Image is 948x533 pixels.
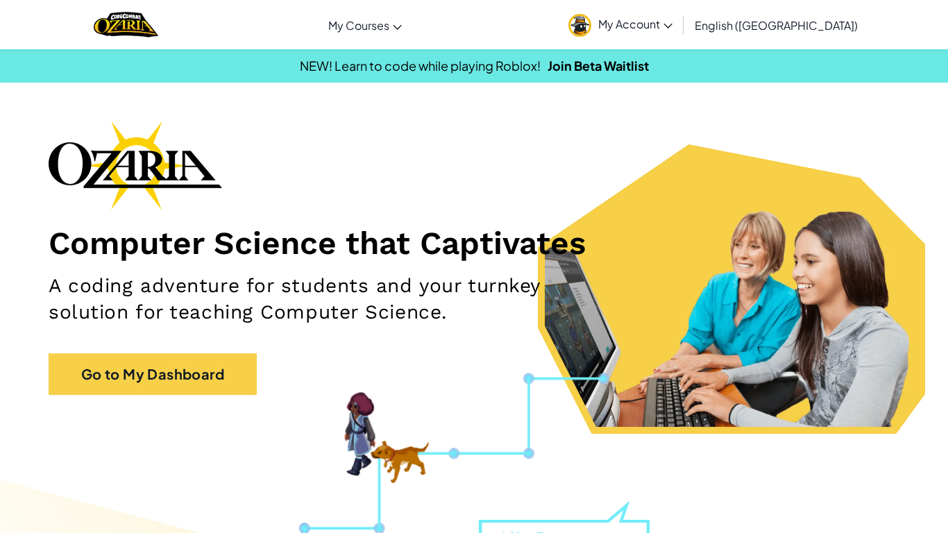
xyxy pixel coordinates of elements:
[49,121,222,210] img: Ozaria branding logo
[94,10,158,39] img: Home
[568,14,591,37] img: avatar
[94,10,158,39] a: Ozaria by CodeCombat logo
[561,3,679,46] a: My Account
[49,223,899,262] h1: Computer Science that Captivates
[328,18,389,33] span: My Courses
[49,273,618,325] h2: A coding adventure for students and your turnkey solution for teaching Computer Science.
[688,6,865,44] a: English ([GEOGRAPHIC_DATA])
[695,18,858,33] span: English ([GEOGRAPHIC_DATA])
[321,6,409,44] a: My Courses
[548,58,649,74] a: Join Beta Waitlist
[49,353,257,395] a: Go to My Dashboard
[300,58,541,74] span: NEW! Learn to code while playing Roblox!
[598,17,672,31] span: My Account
